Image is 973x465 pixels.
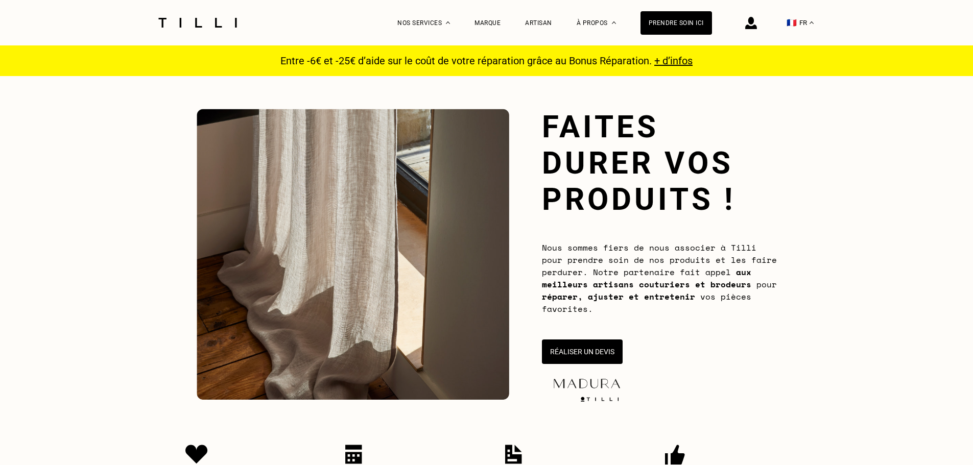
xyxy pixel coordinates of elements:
[542,241,777,315] span: Nous sommes fiers de nous associer à Tilli pour prendre soin de nos produits et les faire perdure...
[474,19,501,27] a: Marque
[577,397,623,402] img: logo Tilli
[787,18,797,28] span: 🇫🇷
[525,19,552,27] a: Artisan
[745,17,757,29] img: icône connexion
[665,445,685,465] img: Icon
[542,266,751,290] b: aux meilleurs artisans couturiers et brodeurs
[810,21,814,24] img: menu déroulant
[185,445,208,464] img: Icon
[155,18,241,28] img: Logo du service de couturière Tilli
[345,445,362,464] img: Icon
[542,109,777,217] h1: Faites durer vos produits !
[505,445,522,464] img: Icon
[274,55,699,67] p: Entre -6€ et -25€ d’aide sur le coût de votre réparation grâce au Bonus Réparation.
[542,339,623,364] button: Réaliser un devis
[446,21,450,24] img: Menu déroulant
[542,290,695,303] b: réparer, ajuster et entretenir
[612,21,616,24] img: Menu déroulant à propos
[551,377,623,390] img: maduraLogo-5877f563076e9857a9763643b83271db.png
[654,55,693,67] a: + d’infos
[640,11,712,35] a: Prendre soin ici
